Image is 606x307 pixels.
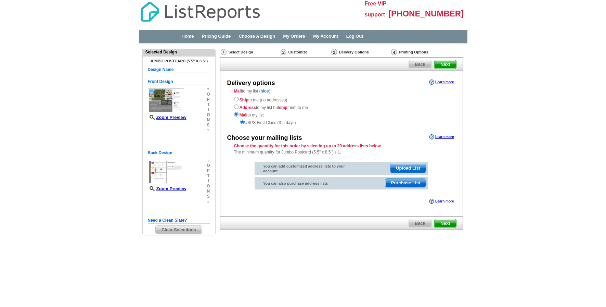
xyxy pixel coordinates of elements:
a: Back [409,219,431,228]
h4: Jumbo Postcard (5.5" x 8.5") [148,59,210,63]
span: » [207,158,210,163]
span: Clear Selections [156,226,202,234]
div: Selected Design [143,49,215,55]
a: Back [409,60,431,69]
h5: Front Design [148,78,210,85]
a: Choose A Design [239,34,275,39]
img: small-thumb.jpg [148,160,184,184]
a: Learn more [429,199,454,204]
strong: Address [240,105,256,110]
div: Choose your mailing lists [227,134,302,143]
strong: Choose the quantity for this order by selecting up to 20 address lists below. [234,144,382,148]
img: small-thumb.jpg [148,88,184,113]
img: Delivery Options [331,49,337,55]
h5: Back Design [148,150,210,156]
span: Purchase List [385,179,426,187]
img: Printing Options & Summary [391,49,397,55]
span: s [207,123,210,128]
div: The minimum quantity for Jumbo Postcard (5.5" x 8.5")is 1. [220,143,463,155]
div: You can add customized address lists to your account [255,162,353,175]
span: » [207,199,210,204]
strong: ship [279,105,287,110]
a: Home [181,34,194,39]
div: Delivery Options [331,49,390,57]
span: t [207,102,210,107]
a: Pricing Guide [202,34,231,39]
span: p [207,97,210,102]
span: n [207,118,210,123]
strong: Ship [240,98,248,102]
div: Select Design [220,49,280,57]
span: t [207,173,210,179]
div: Delivery options [227,79,275,88]
span: » [207,128,210,133]
div: USPS First Class (3-5 days) [234,118,449,126]
iframe: LiveChat chat widget [510,285,606,307]
a: Learn more [429,134,454,140]
span: [PHONE_NUMBER] [388,9,464,18]
a: Log Out [346,34,363,39]
h5: Need a Clean Slate? [148,217,210,224]
span: o [207,184,210,189]
span: Back [409,60,431,69]
a: hide [261,88,269,94]
a: My Orders [283,34,305,39]
span: n [207,189,210,194]
span: o [207,163,210,168]
div: Customize [280,49,331,56]
span: i [207,179,210,184]
img: Select Design [221,49,227,55]
div: Printing Options [390,49,451,56]
a: Zoom Preview [148,186,186,191]
span: Next [435,60,456,69]
span: p [207,168,210,173]
span: » [207,87,210,92]
span: Back [409,219,431,228]
div: to me (no addresses) to my list but them to me to my list [234,96,449,126]
span: s [207,194,210,199]
a: Zoom Preview [148,115,186,120]
h5: Design Name [148,66,210,73]
span: o [207,92,210,97]
div: You can also purchase address lists [255,177,353,187]
div: to my list ( ) [220,88,463,126]
span: Free VIP support [365,1,387,17]
span: Next [435,219,456,228]
strong: Mail [240,113,247,118]
span: Upload List [390,164,426,172]
span: o [207,112,210,118]
img: Customize [281,49,286,55]
span: i [207,107,210,112]
strong: Mail [234,89,242,94]
a: My Account [313,34,338,39]
a: Learn more [429,79,454,85]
